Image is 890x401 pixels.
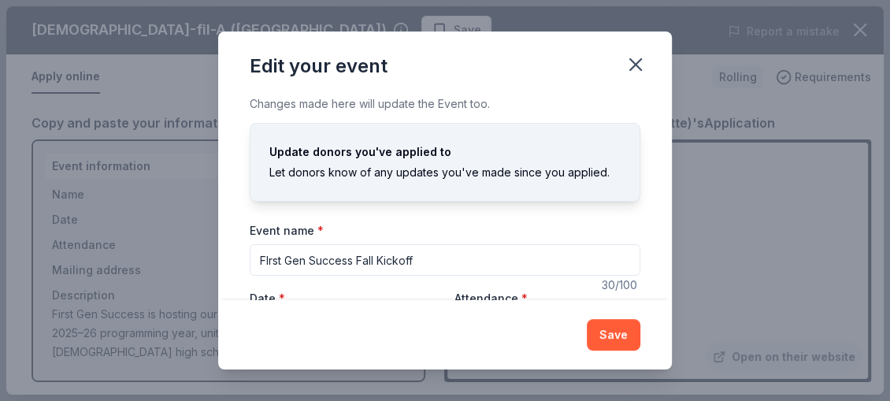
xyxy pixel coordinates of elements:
div: Changes made here will update the Event too. [250,95,640,113]
input: Spring Fundraiser [250,244,640,276]
div: Update donors you've applied to [269,143,621,162]
label: Event name [250,223,324,239]
div: Edit your event [250,54,388,79]
div: 30 /100 [602,276,640,295]
div: Let donors know of any updates you've made since you applied. [269,163,621,182]
label: Attendance [454,291,528,306]
label: Date [250,291,436,306]
button: Save [587,319,640,351]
